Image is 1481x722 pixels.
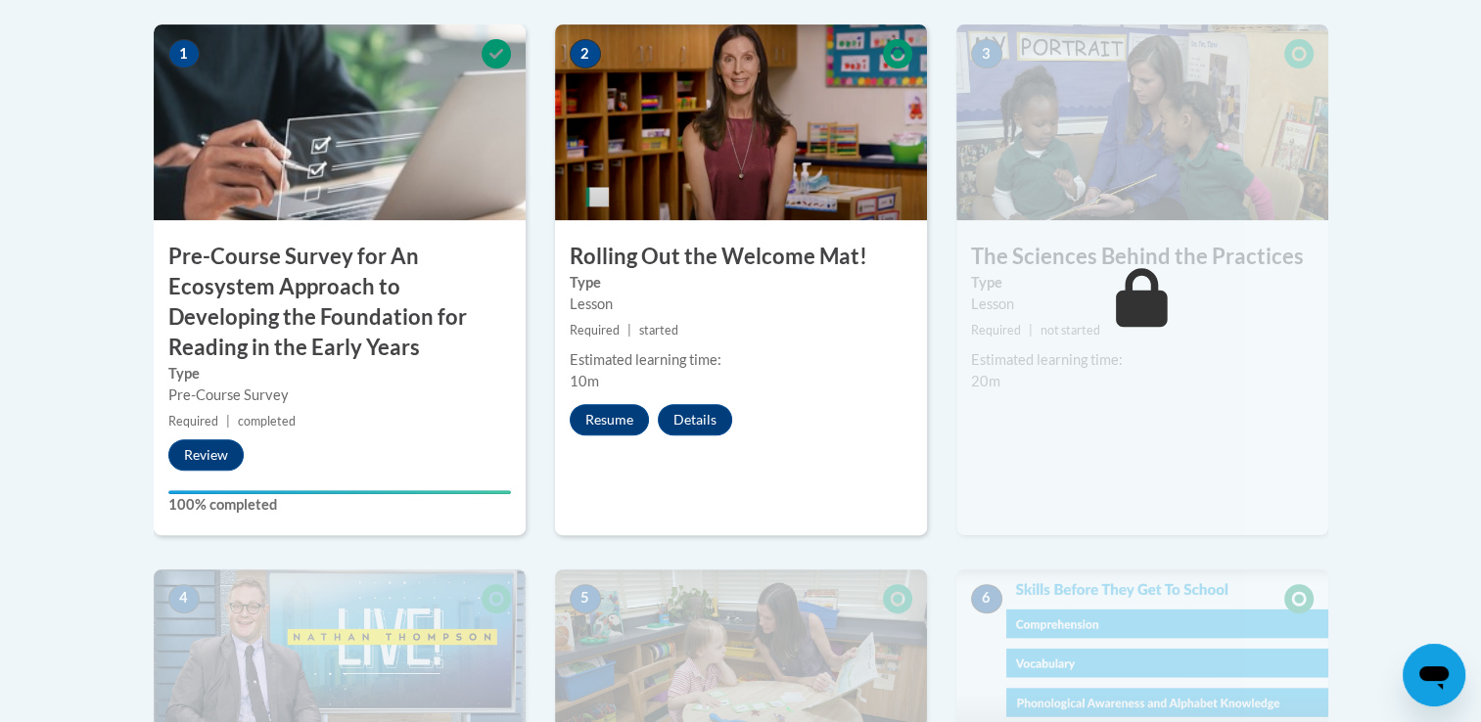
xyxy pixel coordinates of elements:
div: Estimated learning time: [971,349,1314,371]
span: 10m [570,373,599,389]
span: 5 [570,584,601,613]
button: Details [658,404,732,435]
span: Required [971,323,1021,338]
h3: Pre-Course Survey for An Ecosystem Approach to Developing the Foundation for Reading in the Early... [154,242,526,362]
div: Lesson [570,293,912,315]
span: 1 [168,39,200,68]
span: Required [168,414,218,429]
span: Required [570,323,620,338]
button: Resume [570,404,649,435]
div: Estimated learning time: [570,349,912,371]
label: Type [168,363,511,384]
img: Course Image [956,24,1328,220]
span: 6 [971,584,1002,613]
label: Type [971,272,1314,293]
h3: Rolling Out the Welcome Mat! [555,242,927,272]
img: Course Image [555,24,927,220]
span: completed [238,414,296,429]
span: | [226,414,230,429]
div: Pre-Course Survey [168,384,511,406]
label: 100% completed [168,494,511,516]
span: 3 [971,39,1002,68]
span: 2 [570,39,601,68]
span: 4 [168,584,200,613]
iframe: Button to launch messaging window [1403,644,1465,706]
div: Your progress [168,490,511,494]
img: Course Image [154,24,526,220]
span: 20m [971,373,1000,389]
button: Review [168,439,244,471]
span: not started [1041,323,1100,338]
span: | [1029,323,1033,338]
div: Lesson [971,293,1314,315]
span: | [627,323,631,338]
span: started [639,323,678,338]
h3: The Sciences Behind the Practices [956,242,1328,272]
label: Type [570,272,912,293]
